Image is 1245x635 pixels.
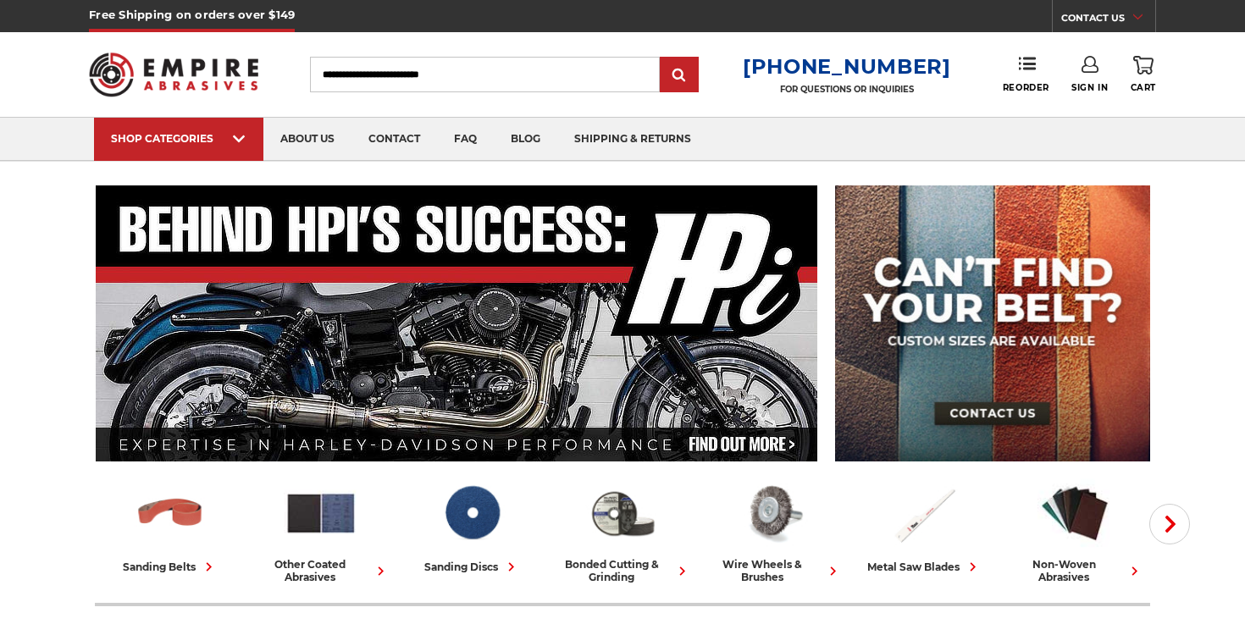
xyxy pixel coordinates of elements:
div: sanding belts [123,558,218,576]
img: Empire Abrasives [89,41,258,108]
a: sanding belts [102,477,239,576]
span: Cart [1131,82,1156,93]
p: FOR QUESTIONS OR INQUIRIES [743,84,951,95]
a: [PHONE_NUMBER] [743,54,951,79]
div: sanding discs [424,558,520,576]
a: contact [351,118,437,161]
a: faq [437,118,494,161]
span: Sign In [1071,82,1108,93]
a: bonded cutting & grinding [554,477,691,583]
img: Other Coated Abrasives [284,477,358,549]
img: Banner for an interview featuring Horsepower Inc who makes Harley performance upgrades featured o... [96,185,818,461]
div: other coated abrasives [252,558,390,583]
a: Reorder [1003,56,1049,92]
div: metal saw blades [867,558,982,576]
a: wire wheels & brushes [705,477,842,583]
div: SHOP CATEGORIES [111,132,246,145]
img: promo banner for custom belts. [835,185,1150,461]
a: shipping & returns [557,118,708,161]
img: Non-woven Abrasives [1037,477,1112,549]
a: CONTACT US [1061,8,1155,32]
button: Next [1149,504,1190,544]
div: non-woven abrasives [1006,558,1143,583]
img: Sanding Discs [434,477,509,549]
img: Bonded Cutting & Grinding [585,477,660,549]
a: other coated abrasives [252,477,390,583]
a: Cart [1131,56,1156,93]
a: sanding discs [403,477,540,576]
a: blog [494,118,557,161]
img: Metal Saw Blades [887,477,961,549]
a: metal saw blades [855,477,993,576]
span: Reorder [1003,82,1049,93]
a: about us [263,118,351,161]
div: wire wheels & brushes [705,558,842,583]
a: non-woven abrasives [1006,477,1143,583]
div: bonded cutting & grinding [554,558,691,583]
img: Wire Wheels & Brushes [736,477,811,549]
img: Sanding Belts [133,477,207,549]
